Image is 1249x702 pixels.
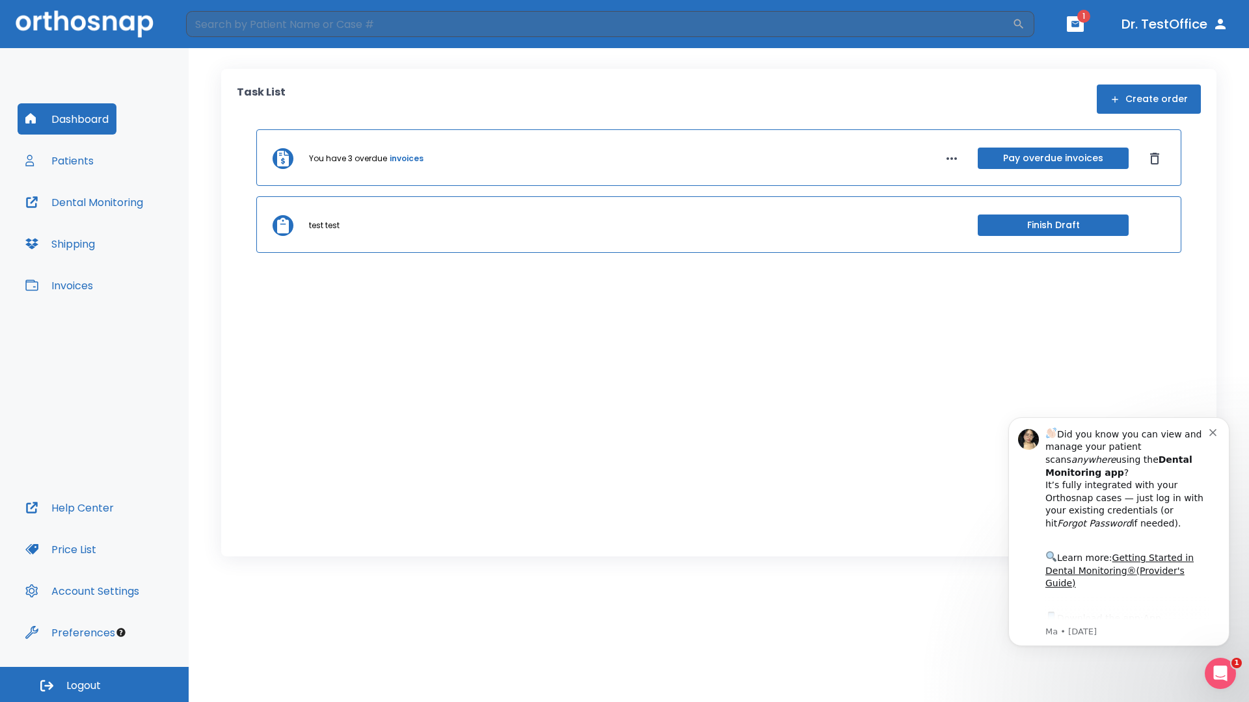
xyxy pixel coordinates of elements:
[309,220,340,231] p: test test
[186,11,1012,37] input: Search by Patient Name or Case #
[1116,12,1233,36] button: Dr. TestOffice
[978,214,1129,236] button: Finish Draft
[18,270,101,301] button: Invoices
[18,575,147,606] button: Account Settings
[1144,148,1165,169] button: Dismiss
[1077,10,1090,23] span: 1
[18,617,123,648] button: Preferences
[66,679,101,693] span: Logout
[390,153,423,164] a: invoices
[18,534,104,565] button: Price List
[237,84,286,114] p: Task List
[978,148,1129,169] button: Pay overdue invoices
[18,228,103,259] button: Shipping
[18,187,151,218] button: Dental Monitoring
[18,492,122,523] button: Help Center
[309,153,387,164] p: You have 3 overdue
[16,10,154,37] img: Orthosnap
[115,627,127,638] div: Tooltip anchor
[1231,658,1242,668] span: 1
[1205,658,1236,689] iframe: Intercom live chat
[18,145,101,176] button: Patients
[1097,84,1201,114] button: Create order
[18,103,116,135] button: Dashboard
[989,401,1249,695] iframe: Intercom notifications message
